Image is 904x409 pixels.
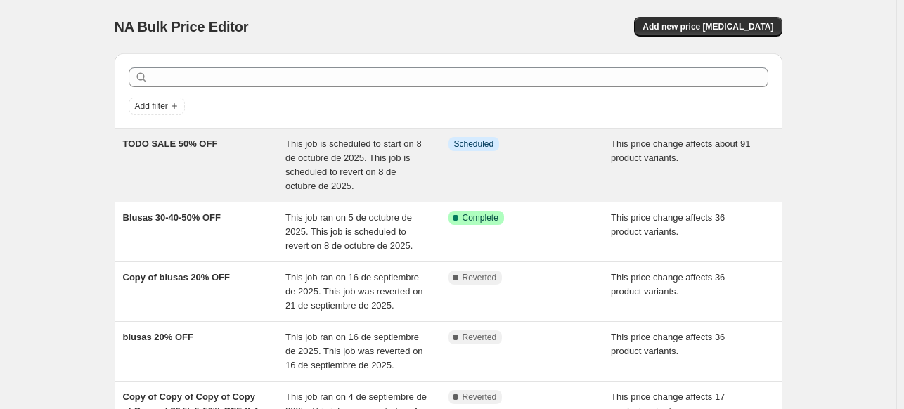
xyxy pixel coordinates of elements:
[285,272,423,311] span: This job ran on 16 de septiembre de 2025. This job was reverted on 21 de septiembre de 2025.
[463,391,497,403] span: Reverted
[463,272,497,283] span: Reverted
[463,212,498,223] span: Complete
[285,138,422,191] span: This job is scheduled to start on 8 de octubre de 2025. This job is scheduled to revert on 8 de o...
[643,21,773,32] span: Add new price [MEDICAL_DATA]
[123,212,221,223] span: Blusas 30-40-50% OFF
[463,332,497,343] span: Reverted
[611,138,751,163] span: This price change affects about 91 product variants.
[634,17,782,37] button: Add new price [MEDICAL_DATA]
[611,272,725,297] span: This price change affects 36 product variants.
[611,212,725,237] span: This price change affects 36 product variants.
[454,138,494,150] span: Scheduled
[285,332,423,370] span: This job ran on 16 de septiembre de 2025. This job was reverted on 16 de septiembre de 2025.
[123,138,218,149] span: TODO SALE 50% OFF
[115,19,249,34] span: NA Bulk Price Editor
[123,332,193,342] span: blusas 20% OFF
[285,212,413,251] span: This job ran on 5 de octubre de 2025. This job is scheduled to revert on 8 de octubre de 2025.
[135,100,168,112] span: Add filter
[611,332,725,356] span: This price change affects 36 product variants.
[129,98,185,115] button: Add filter
[123,272,230,283] span: Copy of blusas 20% OFF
